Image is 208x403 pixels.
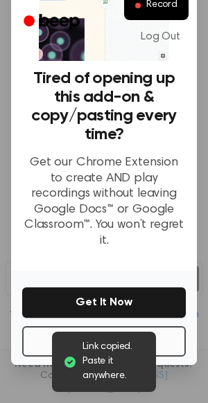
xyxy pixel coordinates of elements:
button: No Thanks [22,326,186,357]
a: Log Out [127,20,194,53]
a: Beep [14,9,92,36]
p: Get our Chrome Extension to create AND play recordings without leaving Google Docs™ or Google Cla... [22,155,186,249]
span: Link copied. Paste it anywhere. [83,340,145,384]
h3: Tired of opening up this add-on & copy/pasting every time? [22,69,186,144]
button: Get It Now [22,287,186,318]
